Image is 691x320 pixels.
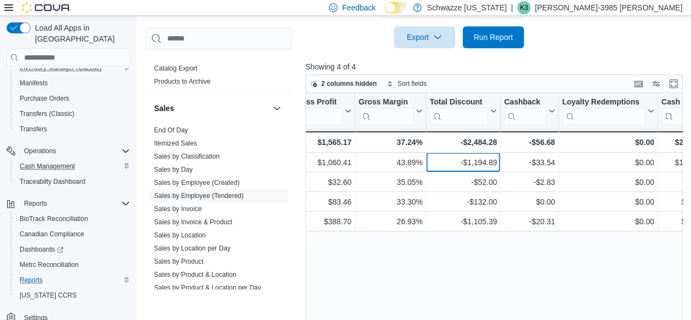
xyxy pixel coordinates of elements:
div: Gross Profit [292,97,342,125]
img: Cova [22,2,71,13]
span: Transfers (Classic) [20,109,74,118]
div: -$1,194.89 [429,156,497,169]
button: Reports [2,196,134,211]
span: Sales by Employee (Created) [154,178,240,187]
span: Transfers (Classic) [15,107,130,120]
a: Sales by Product & Location per Day [154,284,261,292]
span: Transfers [15,123,130,136]
span: Operations [24,147,56,155]
p: [PERSON_NAME]-3985 [PERSON_NAME] [535,1,682,14]
a: Sales by Employee (Tendered) [154,192,244,200]
a: Dashboards [11,242,134,257]
button: Sales [270,102,284,115]
span: Sales by Invoice [154,205,202,213]
a: Sales by Location per Day [154,245,231,252]
div: $0.00 [562,195,654,208]
span: Reports [20,276,43,284]
a: Transfers [15,123,51,136]
a: Sales by Product & Location [154,271,237,278]
a: [US_STATE] CCRS [15,289,81,302]
a: Itemized Sales [154,139,197,147]
button: Keyboard shortcuts [632,77,645,90]
div: $0.00 [504,195,554,208]
a: Sales by Location [154,231,206,239]
button: Transfers (Classic) [11,106,134,121]
button: Cashback [504,97,554,125]
button: 2 columns hidden [306,77,381,90]
a: Metrc Reconciliation [15,258,83,271]
span: Transfers [20,125,47,133]
div: Products [145,62,292,92]
div: 33.30% [358,195,422,208]
span: Itemized Sales [154,139,197,148]
span: Sales by Product [154,257,204,266]
button: Reports [11,272,134,288]
div: $0.00 [562,156,654,169]
p: Schwazze [US_STATE] [427,1,507,14]
span: Cash Management [15,160,130,173]
button: Sales [154,103,268,114]
div: -$132.00 [429,195,497,208]
div: Gross Margin [358,97,414,108]
p: Showing 4 of 4 [305,61,687,72]
a: Sales by Day [154,166,193,173]
span: BioTrack Reconciliation [15,212,130,225]
button: [US_STATE] CCRS [11,288,134,303]
span: Manifests [20,79,48,88]
div: Total Discount [429,97,488,108]
a: Sales by Employee (Created) [154,179,240,187]
button: Transfers [11,121,134,137]
span: Load All Apps in [GEOGRAPHIC_DATA] [31,22,130,44]
a: Canadian Compliance [15,228,88,241]
span: K3 [520,1,528,14]
div: 43.89% [358,156,422,169]
a: Manifests [15,77,52,90]
div: -$52.00 [429,176,497,189]
span: 2 columns hidden [321,79,377,88]
span: Sort fields [398,79,427,88]
span: Traceabilty Dashboard [15,175,130,188]
span: Purchase Orders [20,94,69,103]
button: Operations [20,144,61,158]
span: Canadian Compliance [20,230,84,238]
div: 35.05% [358,176,422,189]
a: Sales by Product [154,258,204,265]
span: Export [400,26,448,48]
div: $1,565.17 [292,136,351,149]
div: Gross Margin [358,97,414,125]
span: Sales by Invoice & Product [154,218,232,226]
a: BioTrack Reconciliation [15,212,92,225]
span: [US_STATE] CCRS [20,291,76,300]
div: $1,060.41 [292,156,351,169]
div: 37.24% [358,136,422,149]
span: Metrc Reconciliation [20,260,79,269]
button: Total Discount [429,97,497,125]
a: Sales by Classification [154,153,220,160]
div: 26.93% [358,215,422,228]
div: -$20.31 [504,215,554,228]
div: Kandice-3985 Marquez [517,1,530,14]
div: Cashback [504,97,546,108]
span: Washington CCRS [15,289,130,302]
span: Purchase Orders [15,92,130,105]
div: Loyalty Redemptions [562,97,645,125]
a: Products to Archive [154,78,210,85]
span: Feedback [342,2,375,13]
span: Sales by Product & Location per Day [154,283,261,292]
button: Purchase Orders [11,91,134,106]
div: $388.70 [292,215,351,228]
span: Canadian Compliance [15,228,130,241]
button: BioTrack Reconciliation [11,211,134,226]
button: Metrc Reconciliation [11,257,134,272]
div: $32.60 [292,176,351,189]
button: Operations [2,143,134,159]
button: Canadian Compliance [11,226,134,242]
div: -$56.68 [504,136,554,149]
span: Dashboards [15,243,130,256]
input: Dark Mode [385,2,407,14]
span: Metrc Reconciliation [15,258,130,271]
div: -$2.83 [504,176,554,189]
span: Dashboards [20,245,63,254]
